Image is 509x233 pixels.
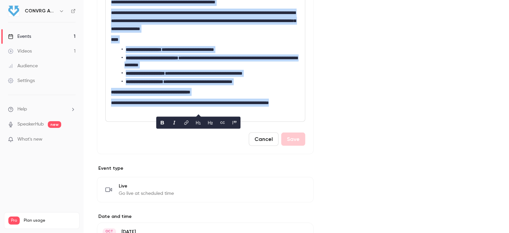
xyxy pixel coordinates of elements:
iframe: Noticeable Trigger [68,137,76,143]
span: Pro [8,217,20,225]
span: What's new [17,136,42,143]
p: Event type [97,165,314,172]
label: Date and time [97,213,314,220]
img: CONVRG Agency [8,6,19,16]
span: Help [17,106,27,113]
button: bold [157,118,168,128]
div: Events [8,33,31,40]
span: Go live at scheduled time [119,190,174,197]
button: blockquote [229,118,240,128]
li: help-dropdown-opener [8,106,76,113]
span: new [48,121,61,128]
h6: CONVRG Agency [25,8,56,14]
button: italic [169,118,180,128]
span: Plan usage [24,218,75,223]
div: Audience [8,63,38,69]
a: SpeakerHub [17,121,44,128]
span: Live [119,183,174,189]
div: Videos [8,48,32,55]
div: Settings [8,77,35,84]
button: Cancel [249,133,279,146]
button: link [181,118,192,128]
